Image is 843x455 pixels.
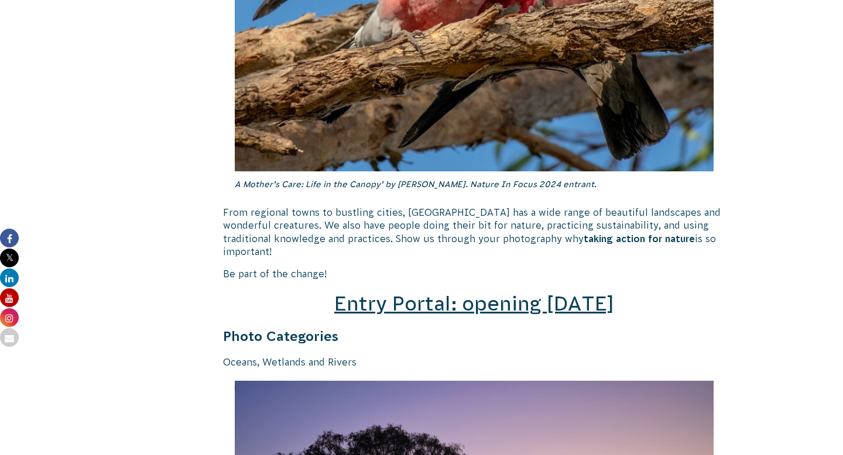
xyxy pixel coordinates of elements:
em: A Mother’s Care: Life in the Canopy’ by [PERSON_NAME]. Nature In Focus 2024 entrant. [235,180,597,189]
a: Entry Portal: opening [DATE] [334,292,614,315]
p: Oceans, Wetlands and Rivers [223,356,725,368]
p: Be part of the change! [223,267,725,280]
p: From regional towns to bustling cities, [GEOGRAPHIC_DATA] has a wide range of beautiful landscape... [223,206,725,258]
strong: Photo Categories [223,329,338,344]
strong: taking action for nature [584,233,695,244]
